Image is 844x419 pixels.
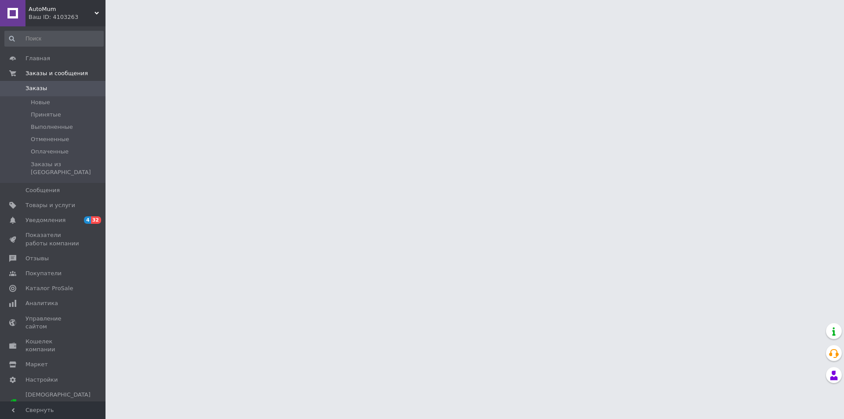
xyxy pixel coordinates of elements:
span: Кошелек компании [25,338,81,353]
span: Аналитика [25,299,58,307]
span: Маркет [25,361,48,368]
span: Управление сайтом [25,315,81,331]
span: Настройки [25,376,58,384]
span: 32 [91,216,101,224]
span: 4 [84,216,91,224]
span: Отзывы [25,255,49,262]
span: Оплаченные [31,148,69,156]
span: Новые [31,98,50,106]
span: Сообщения [25,186,60,194]
span: Каталог ProSale [25,284,73,292]
span: Товары и услуги [25,201,75,209]
span: Отмененные [31,135,69,143]
span: AutoMum [29,5,95,13]
span: Заказы и сообщения [25,69,88,77]
input: Поиск [4,31,104,47]
div: Ваш ID: 4103263 [29,13,105,21]
span: Показатели работы компании [25,231,81,247]
span: Главная [25,55,50,62]
span: Уведомления [25,216,65,224]
span: Покупатели [25,270,62,277]
span: [DEMOGRAPHIC_DATA] и счета [25,391,91,415]
span: Заказы [25,84,47,92]
span: Заказы из [GEOGRAPHIC_DATA] [31,160,103,176]
span: Принятые [31,111,61,119]
span: Выполненные [31,123,73,131]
